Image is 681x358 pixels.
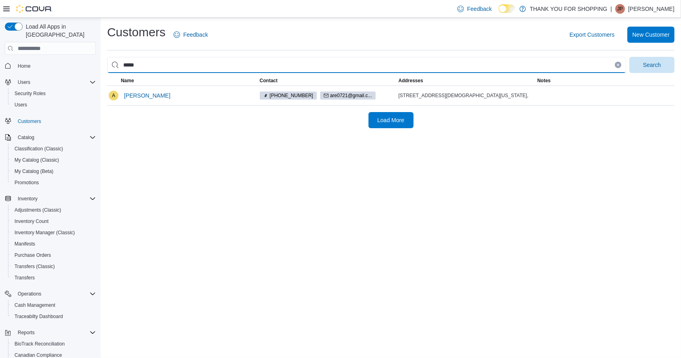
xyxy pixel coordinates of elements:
[566,27,618,43] button: Export Customers
[8,88,99,99] button: Security Roles
[107,24,166,40] h1: Customers
[617,4,623,14] span: JP
[121,77,134,84] span: Name
[14,218,49,225] span: Inventory Count
[14,328,38,337] button: Reports
[467,5,492,13] span: Feedback
[170,27,211,43] a: Feedback
[11,339,68,349] a: BioTrack Reconciliation
[8,143,99,154] button: Classification (Classic)
[14,207,61,213] span: Adjustments (Classic)
[14,179,39,186] span: Promotions
[11,250,54,260] a: Purchase Orders
[121,87,174,104] button: [PERSON_NAME]
[2,115,99,127] button: Customers
[11,250,96,260] span: Purchase Orders
[2,132,99,143] button: Catalog
[11,178,42,187] a: Promotions
[14,168,54,175] span: My Catalog (Beta)
[14,313,63,320] span: Traceabilty Dashboard
[14,241,35,247] span: Manifests
[14,252,51,258] span: Purchase Orders
[23,23,96,39] span: Load All Apps in [GEOGRAPHIC_DATA]
[2,60,99,71] button: Home
[14,133,96,142] span: Catalog
[8,99,99,110] button: Users
[8,250,99,261] button: Purchase Orders
[8,154,99,166] button: My Catalog (Classic)
[112,91,115,100] span: A
[615,62,621,68] button: Clear input
[11,89,49,98] a: Security Roles
[14,263,55,270] span: Transfers (Classic)
[530,4,608,14] p: THANK YOU FOR SHOPPING
[11,155,96,165] span: My Catalog (Classic)
[627,27,675,43] button: New Customer
[11,155,62,165] a: My Catalog (Classic)
[11,239,38,249] a: Manifests
[14,275,35,281] span: Transfers
[14,90,46,97] span: Security Roles
[629,57,675,73] button: Search
[11,89,96,98] span: Security Roles
[11,273,38,283] a: Transfers
[615,4,625,14] div: Joe Pepe
[18,291,41,297] span: Operations
[18,134,34,141] span: Catalog
[11,262,96,271] span: Transfers (Classic)
[632,31,670,39] span: New Customer
[11,273,96,283] span: Transfers
[11,167,96,176] span: My Catalog (Beta)
[18,79,30,85] span: Users
[8,166,99,177] button: My Catalog (Beta)
[260,92,317,100] span: (228) 254-0377
[14,77,33,87] button: Users
[270,92,313,99] span: [PHONE_NUMBER]
[2,77,99,88] button: Users
[2,327,99,338] button: Reports
[18,63,31,69] span: Home
[399,77,423,84] span: Addresses
[183,31,208,39] span: Feedback
[11,339,96,349] span: BioTrack Reconciliation
[14,61,34,71] a: Home
[260,77,278,84] span: Contact
[11,205,96,215] span: Adjustments (Classic)
[643,61,661,69] span: Search
[14,328,96,337] span: Reports
[14,341,65,347] span: BioTrack Reconciliation
[11,144,96,154] span: Classification (Classic)
[8,238,99,250] button: Manifests
[14,146,63,152] span: Classification (Classic)
[8,300,99,311] button: Cash Management
[499,4,515,13] input: Dark Mode
[11,216,52,226] a: Inventory Count
[11,312,96,321] span: Traceabilty Dashboard
[330,92,372,99] span: are0721@gmail.c...
[8,216,99,227] button: Inventory Count
[11,228,96,237] span: Inventory Manager (Classic)
[14,229,75,236] span: Inventory Manager (Classic)
[14,157,59,163] span: My Catalog (Classic)
[11,205,64,215] a: Adjustments (Classic)
[11,216,96,226] span: Inventory Count
[454,1,495,17] a: Feedback
[18,118,41,125] span: Customers
[8,204,99,216] button: Adjustments (Classic)
[8,177,99,188] button: Promotions
[11,100,30,110] a: Users
[628,4,675,14] p: [PERSON_NAME]
[11,100,96,110] span: Users
[109,91,118,100] div: Angie
[377,116,404,124] span: Load More
[11,312,66,321] a: Traceabilty Dashboard
[14,116,96,126] span: Customers
[14,194,41,204] button: Inventory
[14,77,96,87] span: Users
[8,261,99,272] button: Transfers (Classic)
[11,167,57,176] a: My Catalog (Beta)
[14,117,44,126] a: Customers
[611,4,612,14] p: |
[11,239,96,249] span: Manifests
